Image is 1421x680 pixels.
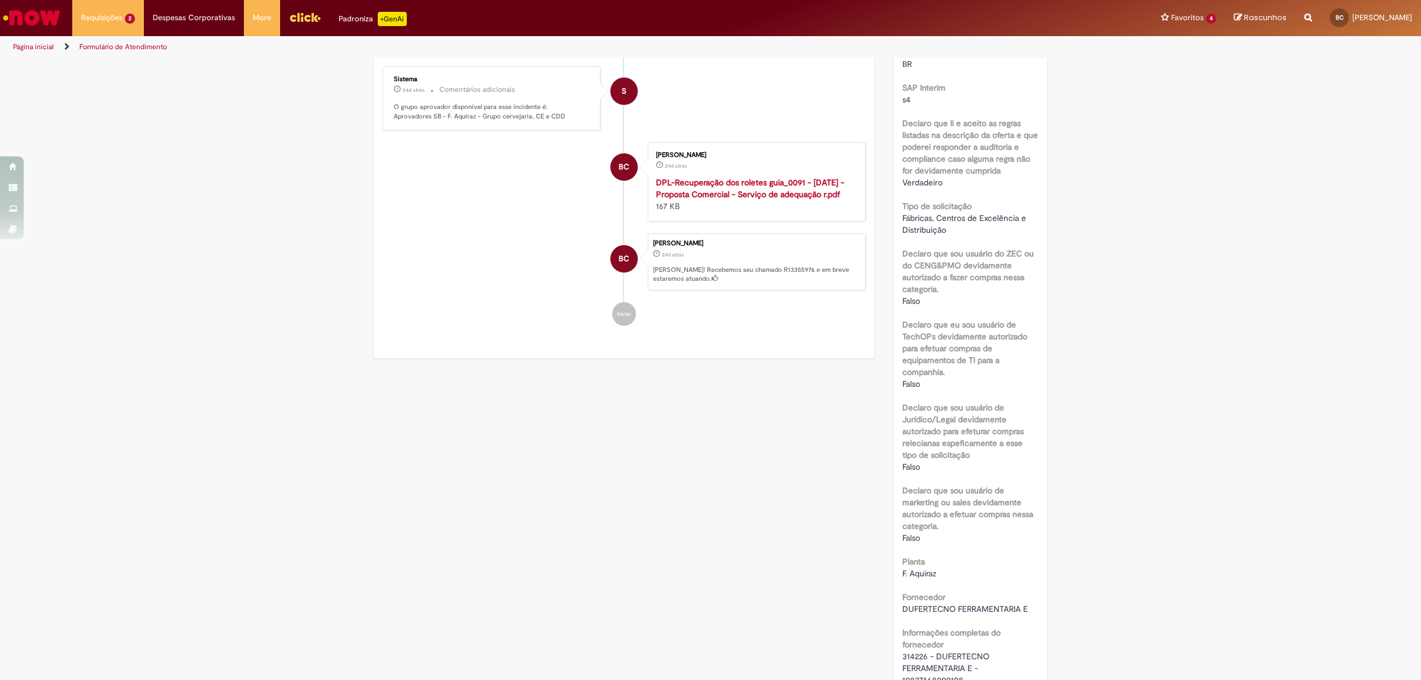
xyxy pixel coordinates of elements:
[902,533,920,543] span: Falso
[13,42,54,52] a: Página inicial
[1206,14,1216,24] span: 4
[902,59,912,69] span: BR
[1234,12,1287,24] a: Rascunhos
[902,248,1034,294] b: Declaro que sou usuário do ZEC ou do CENG&PMO devidamente autorizado a fazer compras nessa catego...
[902,201,972,211] b: Tipo de solicitação
[1336,14,1343,21] span: BC
[394,76,591,83] div: Sistema
[656,152,853,159] div: [PERSON_NAME]
[382,233,866,290] li: Bruna Kelly De Castro Campos
[665,162,687,169] span: 24d atrás
[394,102,591,121] p: O grupo aprovador disponível para esse incidente é: Aprovadores SB - F. Aquiraz - Grupo cervejari...
[902,461,920,472] span: Falso
[656,177,853,212] div: 167 KB
[902,568,936,579] span: F. Aquiraz
[622,77,626,105] span: S
[902,402,1024,460] b: Declaro que sou usuário de Jurídico/Legal devidamente autorizado para efeturar compras relecianas...
[610,153,638,181] div: Bruna Kelly De Castro Campos
[902,296,920,306] span: Falso
[902,627,1001,650] b: Informações completas do fornecedor
[656,177,844,200] a: DPL-Recuperação dos roletes guia_0091 - [DATE] - Proposta Comercial - Serviço de adequação r.pdf
[9,36,938,58] ul: Trilhas de página
[902,319,1027,377] b: Declaro que eu sou usuário de TechOPs devidamente autorizado para efetuar compras de equipamentos...
[1171,12,1204,24] span: Favoritos
[653,240,859,247] div: [PERSON_NAME]
[653,265,859,284] p: [PERSON_NAME]! Recebemos seu chamado R13355976 e em breve estaremos atuando.
[902,118,1038,176] b: Declaro que li e aceito as regras listadas na descrição da oferta e que poderei responder a audit...
[902,94,911,105] span: s4
[662,251,684,258] time: 05/08/2025 15:01:49
[902,485,1033,531] b: Declaro que sou usuário de marketing ou sales devidamente autorizado a efetuar compras nessa cate...
[1244,12,1287,23] span: Rascunhos
[902,592,946,602] b: Fornecedor
[619,153,629,181] span: BC
[125,14,135,24] span: 2
[253,12,271,24] span: More
[439,85,515,95] small: Comentários adicionais
[662,251,684,258] span: 24d atrás
[79,42,167,52] a: Formulário de Atendimento
[1,6,62,30] img: ServiceNow
[619,245,629,273] span: BC
[902,379,920,389] span: Falso
[902,604,1028,614] span: DUFERTECNO FERRAMENTARIA E
[378,12,407,26] p: +GenAi
[289,8,321,26] img: click_logo_yellow_360x200.png
[339,12,407,26] div: Padroniza
[902,556,925,567] b: Planta
[403,86,425,94] time: 05/08/2025 15:01:58
[665,162,687,169] time: 05/08/2025 15:01:46
[902,213,1028,235] span: Fábricas, Centros de Excelência e Distribuição
[902,82,946,93] b: SAP Interim
[610,78,638,105] div: System
[902,177,943,188] span: Verdadeiro
[1352,12,1412,23] span: [PERSON_NAME]
[610,245,638,272] div: Bruna Kelly De Castro Campos
[153,12,235,24] span: Despesas Corporativas
[403,86,425,94] span: 24d atrás
[81,12,123,24] span: Requisições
